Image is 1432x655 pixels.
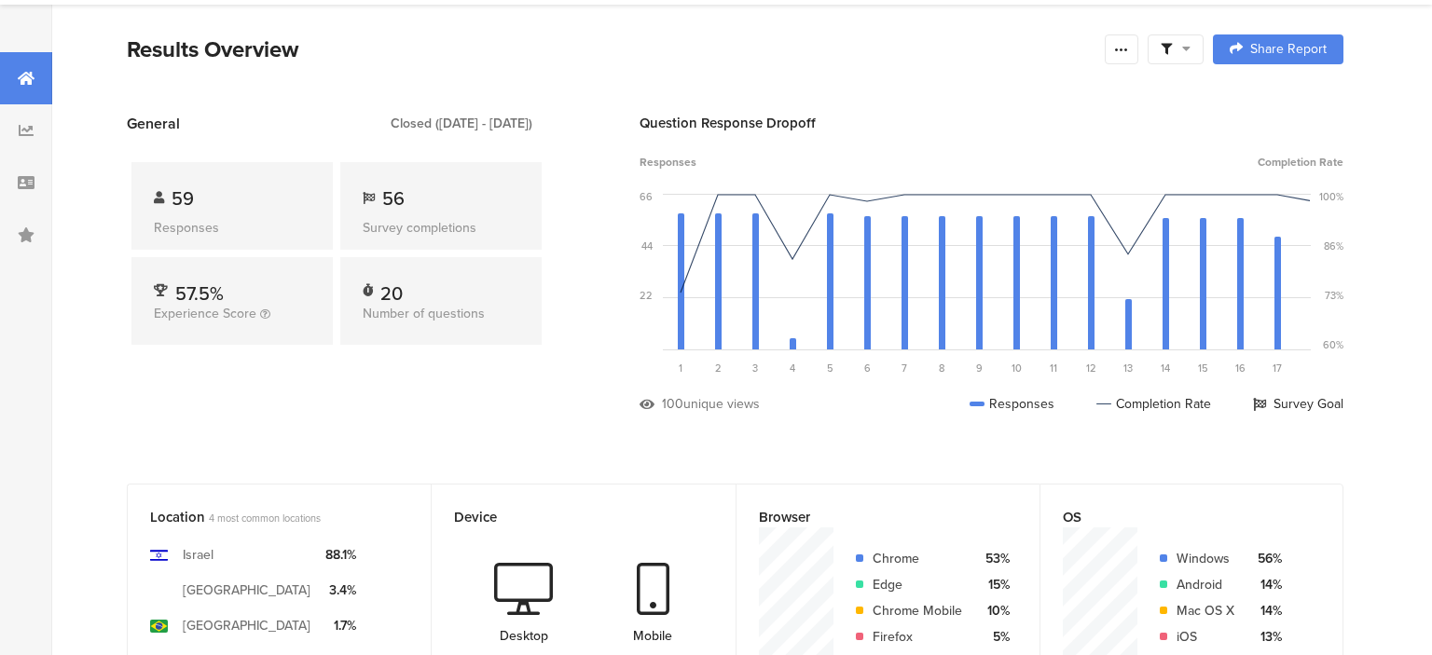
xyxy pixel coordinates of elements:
span: 15 [1198,361,1208,375]
span: Completion Rate [1258,154,1343,171]
div: 22 [640,288,653,303]
span: 1 [679,361,682,375]
span: 11 [1050,361,1057,375]
span: 10 [1012,361,1022,375]
span: 9 [976,361,983,375]
div: 3.4% [325,580,356,600]
div: 14% [1249,601,1282,621]
span: Experience Score [154,304,256,323]
div: Results Overview [127,33,1095,66]
div: 100% [1319,189,1343,204]
div: Question Response Dropoff [640,113,1343,133]
div: Survey completions [363,218,519,238]
div: [GEOGRAPHIC_DATA] [183,580,310,600]
div: 53% [977,549,1010,568]
span: 14 [1161,361,1170,375]
div: Survey Goal [1253,394,1343,414]
span: 57.5% [175,280,224,307]
span: 8 [939,361,944,375]
span: 7 [902,361,907,375]
span: 17 [1273,361,1282,375]
div: 13% [1249,627,1282,647]
div: Desktop [500,626,548,646]
div: Location [150,507,378,527]
div: 5% [977,627,1010,647]
span: 59 [172,184,194,212]
div: Mac OS X [1177,601,1234,621]
div: 20 [380,280,403,298]
div: 60% [1323,337,1343,352]
div: 100 [662,394,683,414]
span: Responses [640,154,696,171]
div: Responses [970,394,1054,414]
span: 5 [827,361,833,375]
div: 66 [640,189,653,204]
div: Firefox [873,627,962,647]
div: OS [1063,507,1289,527]
span: 4 most common locations [209,511,321,525]
span: 13 [1123,361,1133,375]
span: Share Report [1250,43,1327,56]
span: 56 [382,184,405,212]
div: Closed ([DATE] - [DATE]) [391,114,532,133]
div: 73% [1325,288,1343,303]
div: Mobile [633,626,672,646]
div: Completion Rate [1096,394,1211,414]
span: 2 [715,361,722,375]
div: Device [454,507,682,527]
div: 14% [1249,575,1282,594]
div: 10% [977,601,1010,621]
span: 12 [1086,361,1096,375]
div: Chrome Mobile [873,601,962,621]
div: Android [1177,575,1234,594]
div: 44 [641,239,653,253]
div: Responses [154,218,310,238]
span: 4 [790,361,795,375]
div: 88.1% [325,545,356,565]
div: iOS [1177,627,1234,647]
span: 3 [752,361,758,375]
span: Number of questions [363,304,485,323]
div: Chrome [873,549,962,568]
div: Israel [183,545,213,565]
div: 86% [1324,239,1343,253]
span: General [127,113,180,134]
div: Windows [1177,549,1234,568]
div: 56% [1249,549,1282,568]
div: [GEOGRAPHIC_DATA] [183,616,310,635]
div: Edge [873,575,962,594]
div: unique views [683,394,760,414]
div: 15% [977,575,1010,594]
span: 16 [1235,361,1246,375]
div: Browser [759,507,986,527]
div: 1.7% [325,616,356,635]
span: 6 [864,361,871,375]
